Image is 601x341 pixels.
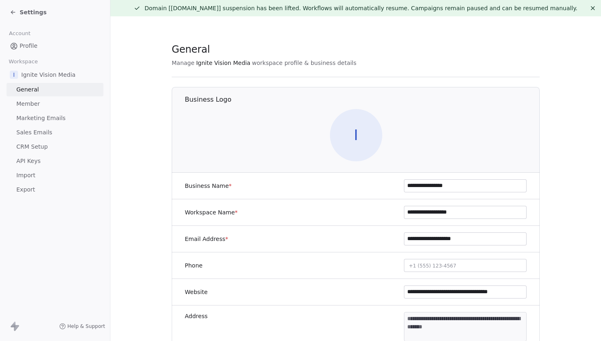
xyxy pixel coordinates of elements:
[7,169,103,182] a: Import
[409,263,456,269] span: +1 (555) 123-4567
[20,42,38,50] span: Profile
[10,71,18,79] span: I
[16,128,52,137] span: Sales Emails
[16,171,35,180] span: Import
[7,126,103,139] a: Sales Emails
[7,39,103,53] a: Profile
[185,312,208,320] label: Address
[7,183,103,196] a: Export
[404,259,527,272] button: +1 (555) 123-4567
[67,323,105,330] span: Help & Support
[21,71,76,79] span: Ignite Vision Media
[10,8,47,16] a: Settings
[7,111,103,125] a: Marketing Emails
[5,27,34,40] span: Account
[185,261,202,270] label: Phone
[20,8,47,16] span: Settings
[7,154,103,168] a: API Keys
[172,59,195,67] span: Manage
[7,140,103,154] a: CRM Setup
[185,208,238,216] label: Workspace Name
[59,323,105,330] a: Help & Support
[7,97,103,111] a: Member
[185,288,208,296] label: Website
[185,235,228,243] label: Email Address
[16,85,39,94] span: General
[16,114,65,123] span: Marketing Emails
[330,109,382,161] span: I
[185,182,232,190] label: Business Name
[185,95,540,104] h1: Business Logo
[16,100,40,108] span: Member
[252,59,357,67] span: workspace profile & business details
[172,43,210,56] span: General
[16,185,35,194] span: Export
[144,5,577,11] span: Domain [[DOMAIN_NAME]] suspension has been lifted. Workflows will automatically resume. Campaigns...
[16,157,40,165] span: API Keys
[16,143,48,151] span: CRM Setup
[196,59,251,67] span: Ignite Vision Media
[7,83,103,96] a: General
[5,56,41,68] span: Workspace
